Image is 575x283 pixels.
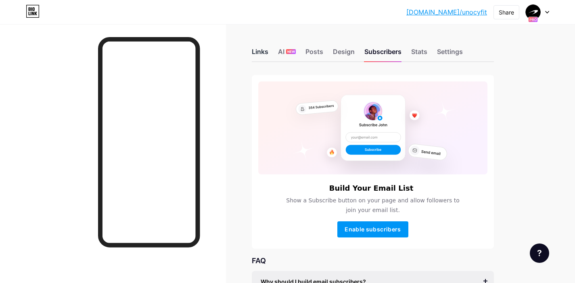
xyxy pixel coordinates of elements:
[287,49,295,54] span: NEW
[329,184,414,192] h6: Build Your Email List
[252,255,494,266] div: FAQ
[337,221,408,237] button: Enable subscribers
[305,47,323,61] div: Posts
[252,47,268,61] div: Links
[364,47,401,61] div: Subscribers
[278,47,296,61] div: AI
[333,47,355,61] div: Design
[411,47,427,61] div: Stats
[499,8,514,17] div: Share
[437,47,463,61] div: Settings
[525,4,541,20] img: unocyfit
[281,196,464,215] span: Show a Subscribe button on your page and allow followers to join your email list.
[406,7,487,17] a: [DOMAIN_NAME]/unocyfit
[345,226,401,233] span: Enable subscribers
